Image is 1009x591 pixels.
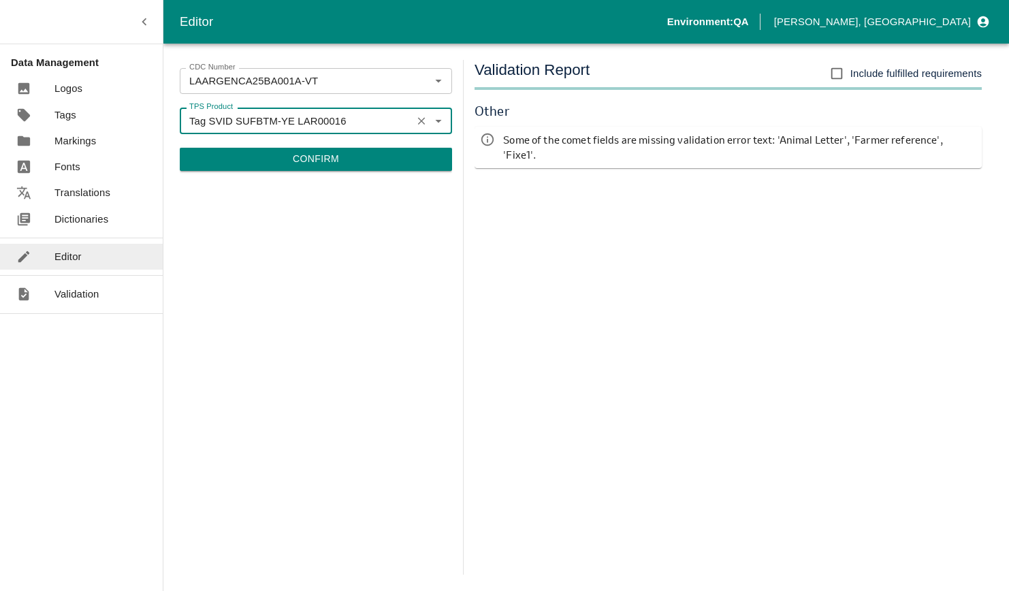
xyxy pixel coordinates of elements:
[667,14,749,29] p: Environment: QA
[769,10,993,33] button: profile
[54,249,82,264] p: Editor
[54,81,82,96] p: Logos
[430,112,447,129] button: Open
[774,14,971,29] p: [PERSON_NAME], [GEOGRAPHIC_DATA]
[180,12,667,32] div: Editor
[54,185,110,200] p: Translations
[54,159,80,174] p: Fonts
[180,148,452,171] button: Confirm
[54,133,96,148] p: Markings
[54,108,76,123] p: Tags
[11,55,163,70] p: Data Management
[189,62,236,73] label: CDC Number
[850,66,982,81] span: Include fulfilled requirements
[54,287,99,302] p: Validation
[475,60,590,87] h5: Validation Report
[503,132,976,163] p: Some of the comet fields are missing validation error text: 'Animal Letter', 'Farmer reference', ...
[189,101,233,112] label: TPS Product
[475,101,982,121] h6: Other
[413,112,431,130] button: Clear
[54,212,108,227] p: Dictionaries
[430,72,447,90] button: Open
